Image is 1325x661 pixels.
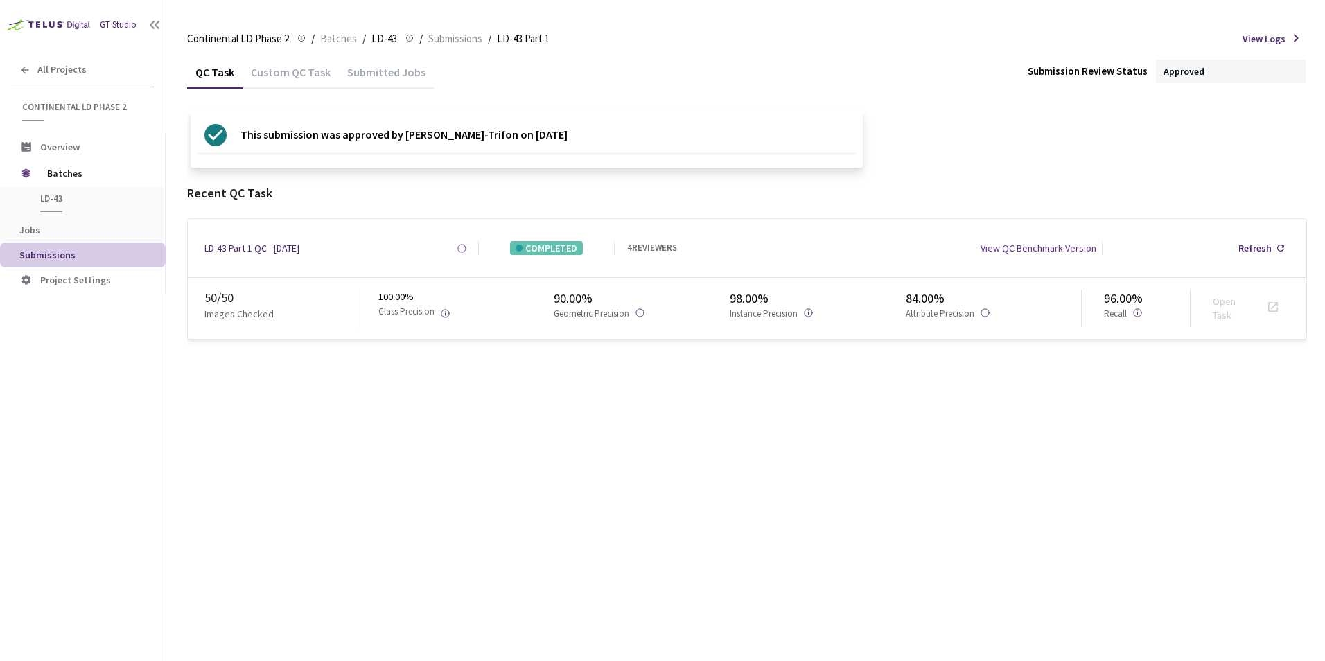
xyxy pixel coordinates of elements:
div: QC Task [187,65,243,89]
div: 96.00% [1104,290,1190,308]
p: Attribute Precision [906,308,974,321]
div: 98.00% [730,290,906,308]
span: Submissions [428,30,482,47]
div: COMPLETED [510,241,583,255]
span: LD-43 [40,193,143,204]
span: Submissions [19,249,76,261]
div: 50 / 50 [204,289,356,307]
a: Open Task [1213,295,1236,321]
div: 84.00% [906,290,1082,308]
li: / [311,30,315,47]
a: Batches [317,30,360,46]
div: 4 REVIEWERS [627,242,677,255]
div: Refresh [1238,241,1272,255]
p: Instance Precision [730,308,798,321]
span: Continental LD Phase 2 [187,30,289,47]
span: Batches [320,30,357,47]
span: LD-43 [371,30,397,47]
li: / [362,30,366,47]
span: Batches [47,159,142,187]
span: Project Settings [40,274,111,286]
div: 90.00% [554,290,730,308]
p: This submission was approved by [PERSON_NAME]-Trifon on [DATE] [240,124,568,146]
p: Images Checked [204,307,274,321]
div: Submitted Jobs [339,65,434,89]
div: 100.00% [378,290,554,327]
div: Recent QC Task [187,184,1307,202]
span: All Projects [37,64,87,76]
p: Recall [1104,308,1127,321]
li: / [488,30,491,47]
p: Geometric Precision [554,308,629,321]
li: / [419,30,423,47]
span: Continental LD Phase 2 [22,101,146,113]
div: Custom QC Task [243,65,339,89]
span: Jobs [19,224,40,236]
a: LD-43 Part 1 QC - [DATE] [204,241,299,255]
div: View QC Benchmark Version [981,241,1096,255]
span: View Logs [1243,32,1285,46]
span: LD-43 Part 1 [497,30,550,47]
span: Overview [40,141,80,153]
div: Submission Review Status [1028,64,1148,78]
a: Submissions [425,30,485,46]
div: GT Studio [100,19,137,32]
p: Class Precision [378,306,435,320]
